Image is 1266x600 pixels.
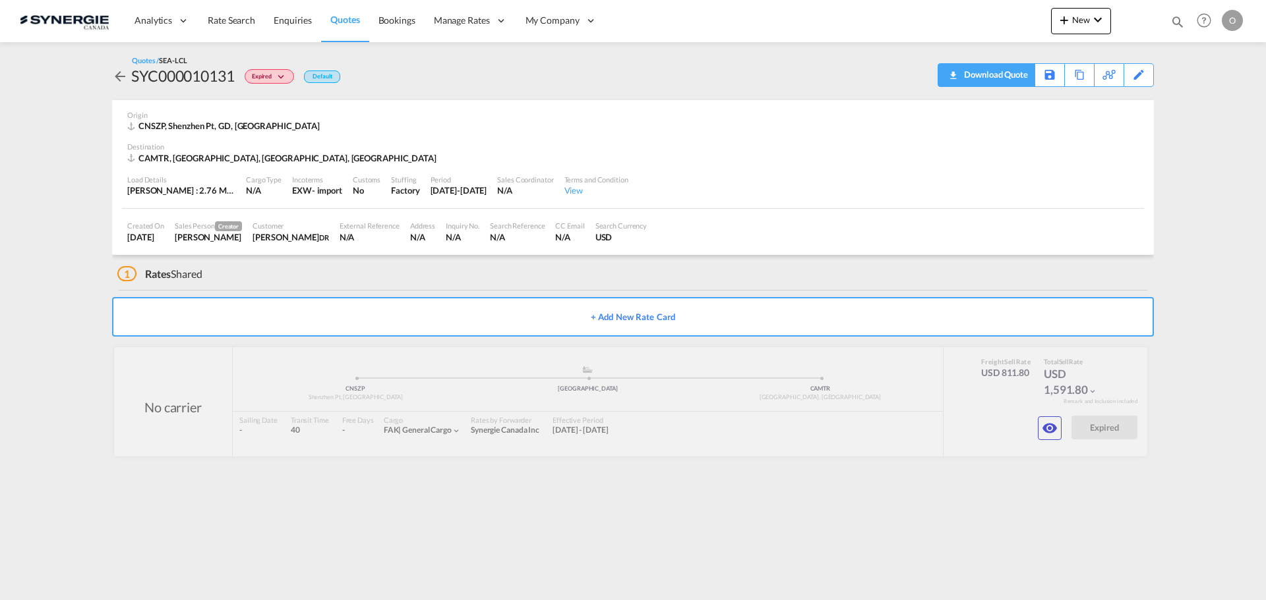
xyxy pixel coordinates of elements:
div: - import [312,184,342,196]
div: [PERSON_NAME] : 2.76 MT | Volumetric Wt : 7.38 CBM | Chargeable Wt : 7.38 W/M [127,184,235,196]
md-icon: icon-plus 400-fg [1056,12,1072,28]
span: Manage Rates [434,14,490,27]
div: Terms and Condition [564,175,628,184]
div: SYC000010131 [131,65,235,86]
div: Incoterms [292,175,342,184]
span: Expired [252,72,275,85]
div: Download Quote [945,64,1028,85]
div: N/A [497,184,553,196]
md-icon: icon-chevron-down [275,74,291,81]
span: Analytics [135,14,172,27]
span: New [1056,14,1106,25]
md-icon: icon-chevron-down [1090,12,1106,28]
span: Enquiries [274,14,312,26]
div: View [564,184,628,196]
div: Change Status Here [245,69,294,84]
div: Destination [127,142,1139,151]
div: icon-arrow-left [112,65,131,86]
div: Factory Stuffing [391,184,419,196]
div: Search Currency [595,221,648,231]
span: Help [1193,9,1215,32]
span: Bookings [378,14,415,26]
div: EXW [292,184,312,196]
div: Inquiry No. [446,221,479,231]
button: + Add New Rate Card [112,297,1154,337]
span: Quotes [330,14,359,25]
md-icon: icon-arrow-left [112,68,128,84]
div: N/A [410,231,435,243]
div: Sales Person [175,221,242,231]
div: icon-magnify [1170,14,1185,34]
span: 1 [117,266,136,281]
div: Nicolas Esnault [253,231,329,243]
div: Origin [127,110,1139,120]
div: N/A [246,184,282,196]
div: CAMTR, Montreal, QC, Americas [127,152,440,164]
span: Rate Search [208,14,255,26]
div: External Reference [340,221,400,231]
div: Load Details [127,175,235,184]
div: Change Status Here [235,65,297,86]
button: icon-plus 400-fgNewicon-chevron-down [1051,8,1111,34]
div: N/A [446,231,479,243]
md-icon: icon-magnify [1170,14,1185,29]
div: Cargo Type [246,175,282,184]
div: Download Quote [961,64,1028,85]
img: 1f56c880d42311ef80fc7dca854c8e59.png [20,6,109,36]
div: O [1222,10,1243,31]
div: Shared [117,267,202,281]
span: My Company [526,14,580,27]
div: Search Reference [490,221,545,231]
div: 13 Apr 2025 [431,184,487,196]
div: Save As Template [1035,64,1064,86]
div: N/A [555,231,584,243]
md-icon: icon-eye [1042,420,1058,436]
div: USD [595,231,648,243]
div: Address [410,221,435,231]
button: icon-eye [1038,416,1062,440]
div: Quotes /SEA-LCL [132,55,187,65]
span: SEA-LCL [159,56,187,65]
span: Creator [215,221,242,231]
span: Rates [145,267,171,280]
div: Sales Coordinator [497,175,553,184]
span: CNSZP, Shenzhen Pt, GD, [GEOGRAPHIC_DATA] [138,121,320,131]
div: Customs [353,175,380,184]
div: Customer [253,221,329,231]
div: Period [431,175,487,184]
div: N/A [340,231,400,243]
div: Default [304,70,340,83]
span: DR [319,233,329,242]
div: Quote PDF is not available at this time [945,64,1028,85]
div: 3 Apr 2025 [127,231,164,243]
div: No [353,184,380,196]
div: Daniel Dico [175,231,242,243]
md-icon: icon-download [945,66,961,76]
div: CC Email [555,221,584,231]
div: Stuffing [391,175,419,184]
div: Created On [127,221,164,231]
div: N/A [490,231,545,243]
div: CNSZP, Shenzhen Pt, GD, Asia Pacific [127,120,323,132]
div: Help [1193,9,1222,33]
